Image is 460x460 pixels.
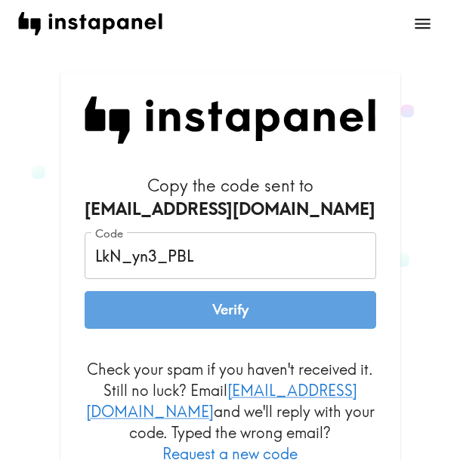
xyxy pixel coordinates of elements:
button: open menu [403,5,442,43]
img: instapanel [18,12,162,35]
button: Verify [85,291,376,329]
a: [EMAIL_ADDRESS][DOMAIN_NAME] [86,381,357,421]
img: Instapanel [85,97,376,144]
label: Code [95,225,123,242]
div: [EMAIL_ADDRESS][DOMAIN_NAME] [85,198,376,221]
input: xxx_xxx_xxx [85,232,376,279]
h6: Copy the code sent to [85,174,376,221]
